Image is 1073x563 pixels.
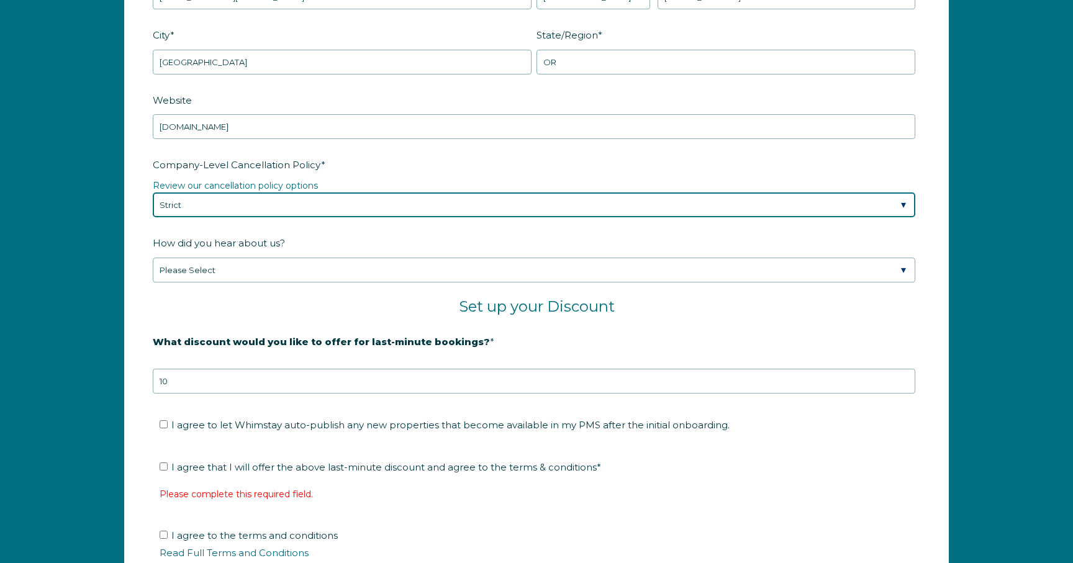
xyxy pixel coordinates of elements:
span: I agree that I will offer the above last-minute discount and agree to the terms & conditions [171,461,601,473]
span: Set up your Discount [459,297,615,315]
span: City [153,25,170,45]
span: I agree to let Whimstay auto-publish any new properties that become available in my PMS after the... [171,419,730,431]
span: Company-Level Cancellation Policy [153,155,321,174]
strong: What discount would you like to offer for last-minute bookings? [153,336,490,348]
span: Website [153,91,192,110]
a: Read Full Terms and Conditions [160,547,309,559]
span: State/Region [536,25,598,45]
input: I agree that I will offer the above last-minute discount and agree to the terms & conditions* [160,462,168,471]
input: I agree to let Whimstay auto-publish any new properties that become available in my PMS after the... [160,420,168,428]
a: Review our cancellation policy options [153,180,318,191]
label: Please complete this required field. [160,489,313,500]
input: I agree to the terms and conditionsRead Full Terms and Conditions* [160,531,168,539]
span: How did you hear about us? [153,233,285,253]
strong: 20% is recommended, minimum of 10% [153,356,347,367]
